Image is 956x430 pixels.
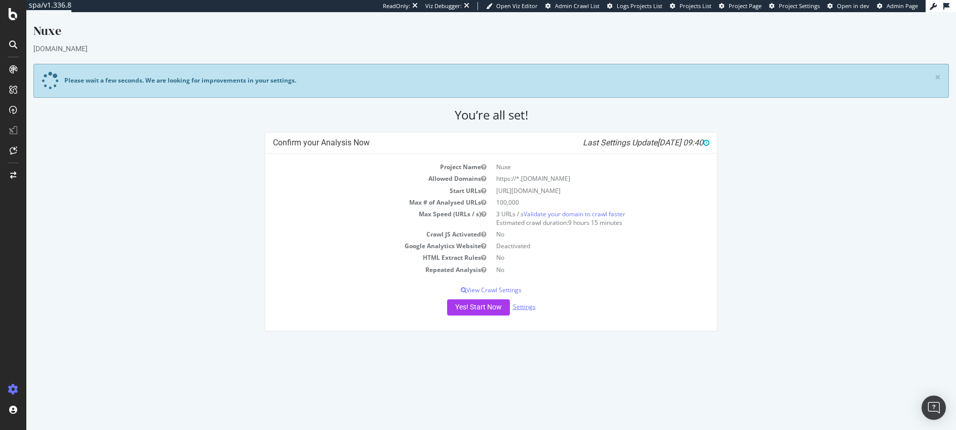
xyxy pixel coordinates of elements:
span: Open Viz Editor [496,2,538,10]
span: Admin Page [887,2,918,10]
h2: You’re all set! [7,96,923,110]
i: Last Settings Update [556,126,683,136]
span: Logs Projects List [617,2,662,10]
td: Max Speed (URLs / s) [247,196,465,216]
a: Project Settings [769,2,820,10]
a: Project Page [719,2,762,10]
td: Allowed Domains [247,161,465,172]
td: HTML Extract Rules [247,240,465,251]
a: Validate your domain to crawl faster [497,198,599,206]
a: Admin Crawl List [545,2,600,10]
td: No [465,252,683,263]
h4: Confirm your Analysis Now [247,126,683,136]
div: Open Intercom Messenger [922,396,946,420]
td: Google Analytics Website [247,228,465,240]
button: Yes! Start Now [421,287,484,303]
a: Admin Page [877,2,918,10]
td: No [465,240,683,251]
div: ReadOnly: [383,2,410,10]
td: [URL][DOMAIN_NAME] [465,173,683,184]
a: Logs Projects List [607,2,662,10]
span: [DATE] 09:40 [631,126,683,135]
a: Open Viz Editor [486,2,538,10]
span: Admin Crawl List [555,2,600,10]
td: Start URLs [247,173,465,184]
span: Project Page [729,2,762,10]
div: Nuxe [7,10,923,31]
div: Please wait a few seconds. We are looking for improvements in your settings. [38,64,270,72]
div: Viz Debugger: [425,2,462,10]
p: View Crawl Settings [247,273,683,282]
td: Project Name [247,149,465,161]
td: Max # of Analysed URLs [247,184,465,196]
td: Nuxe [465,149,683,161]
div: [DOMAIN_NAME] [7,31,923,42]
td: Repeated Analysis [247,252,465,263]
td: No [465,216,683,228]
a: × [908,60,914,70]
span: Projects List [680,2,711,10]
td: https://*.[DOMAIN_NAME] [465,161,683,172]
a: Open in dev [827,2,869,10]
a: Projects List [670,2,711,10]
span: Project Settings [779,2,820,10]
a: Settings [487,290,509,299]
td: Crawl JS Activated [247,216,465,228]
td: 100,000 [465,184,683,196]
span: 9 hours 15 minutes [542,206,596,215]
td: 3 URLs / s Estimated crawl duration: [465,196,683,216]
td: Deactivated [465,228,683,240]
span: Open in dev [837,2,869,10]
